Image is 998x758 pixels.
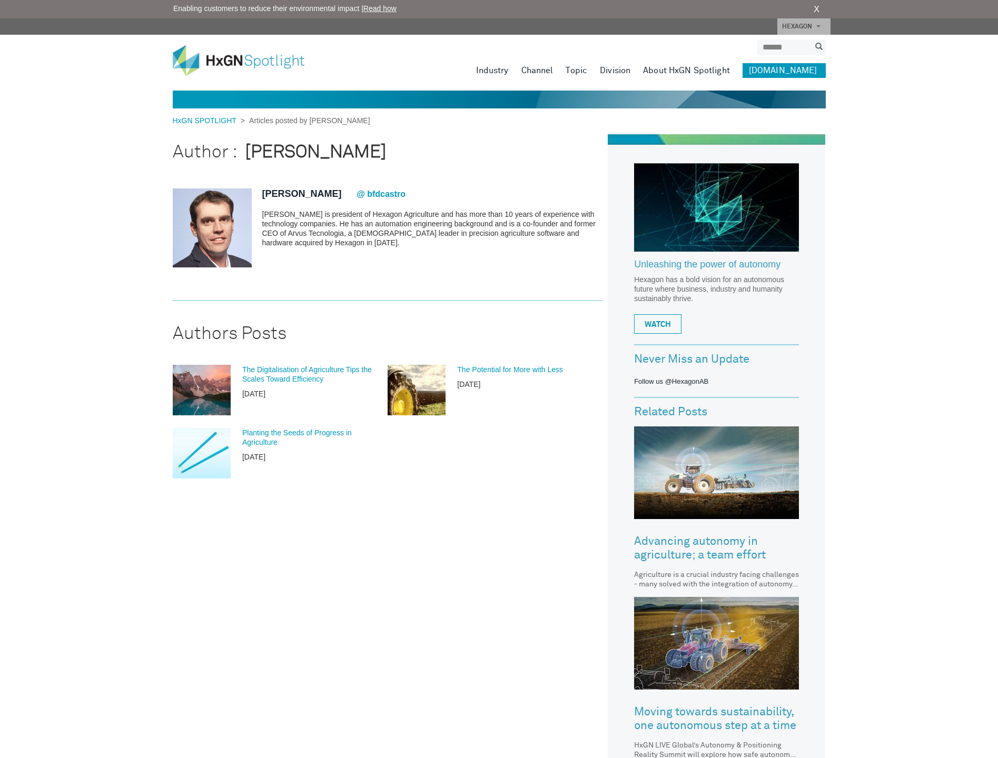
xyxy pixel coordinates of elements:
a: Planting the Seeds of Progress in Agriculture [242,428,382,447]
a: X [814,3,819,16]
a: WATCH [634,314,681,334]
span: Articles posted by [PERSON_NAME] [245,116,370,125]
a: [PERSON_NAME] [262,188,342,199]
h3: Never Miss an Update [634,353,799,366]
a: Unleashing the power of autonomy [634,260,799,275]
img: Hexagon_CorpVideo_Pod_RR_2.jpg [634,163,799,252]
h3: Related Posts [634,406,799,418]
a: The Digitalisation of Agriculture Tips the Scales Toward Efficiency [242,365,382,384]
p: [PERSON_NAME] is president of Hexagon Agriculture and has more than 10 years of experience with t... [262,210,603,247]
a: HxGN SPOTLIGHT [173,116,241,125]
strong: [PERSON_NAME] [245,143,387,161]
time: [DATE] [457,380,480,388]
h2: Authors Posts [173,316,603,352]
a: HEXAGON [777,18,831,35]
span: Enabling customers to reduce their environmental impact | [173,3,397,14]
div: > [173,115,370,126]
time: [DATE] [242,453,265,461]
a: Division [600,63,630,78]
p: Hexagon has a bold vision for an autonomous future where business, industry and humanity sustaina... [634,275,799,303]
h1: Author : [173,134,603,170]
time: [DATE] [242,390,265,398]
img: Bernardo de Castro [173,188,252,267]
img: HxGN Spotlight [173,45,320,76]
a: Read how [363,4,397,13]
img: Advancing autonomy in agriculture; a team effort [634,426,799,519]
a: Advancing autonomy in agriculture; a team effort [634,527,799,570]
a: Channel [521,63,554,78]
div: Agriculture is a crucial industry facing challenges - many solved with the integration of autonom... [634,570,799,589]
a: @ bfdcastro [357,190,406,198]
a: Industry [476,63,509,78]
a: Topic [566,63,587,78]
img: Moving towards sustainability, one autonomous step at a time [634,597,799,690]
img: Hexagon Agriculture [388,365,446,415]
a: The Potential for More with Less [457,365,597,374]
a: Follow us @HexagonAB [634,377,708,385]
a: About HxGN Spotlight [643,63,730,78]
a: Moving towards sustainability, one autonomous step at a time [634,697,799,741]
a: [DOMAIN_NAME] [743,63,826,78]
